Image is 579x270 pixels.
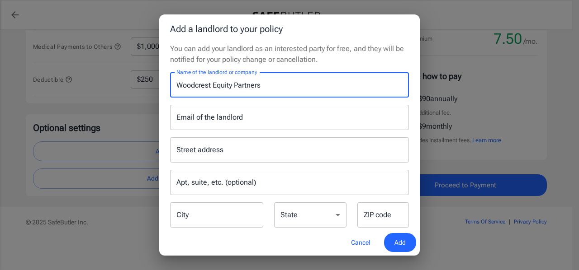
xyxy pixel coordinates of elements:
button: Add [384,233,416,252]
button: Cancel [341,233,380,252]
span: Add [394,237,406,248]
p: You can add your landlord as an interested party for free, and they will be notified for your pol... [170,43,409,65]
h2: Add a landlord to your policy [159,14,420,43]
label: Name of the landlord or company [176,68,257,76]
